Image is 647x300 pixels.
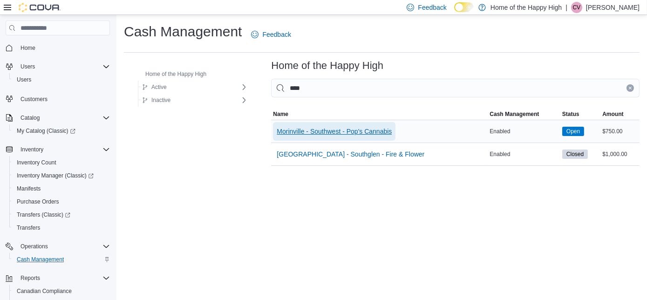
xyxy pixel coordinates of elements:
[13,170,110,181] span: Inventory Manager (Classic)
[13,222,110,233] span: Transfers
[2,143,114,156] button: Inventory
[145,70,206,78] span: Home of the Happy High
[600,149,640,160] div: $1,000.00
[9,182,114,195] button: Manifests
[2,41,114,55] button: Home
[2,111,114,124] button: Catalog
[13,125,79,136] a: My Catalog (Classic)
[566,127,580,136] span: Open
[13,125,110,136] span: My Catalog (Classic)
[9,208,114,221] a: Transfers (Classic)
[13,196,110,207] span: Purchase Orders
[17,112,110,123] span: Catalog
[132,68,210,80] button: Home of the Happy High
[13,196,63,207] a: Purchase Orders
[247,25,294,44] a: Feedback
[277,150,424,159] span: [GEOGRAPHIC_DATA] - Southglen - Fire & Flower
[20,274,40,282] span: Reports
[20,114,40,122] span: Catalog
[13,183,44,194] a: Manifests
[600,126,640,137] div: $750.00
[138,82,170,93] button: Active
[627,84,634,92] button: Clear input
[9,221,114,234] button: Transfers
[573,2,581,13] span: CV
[571,2,582,13] div: Carla Vandusen
[9,124,114,137] a: My Catalog (Classic)
[17,241,110,252] span: Operations
[586,2,640,13] p: [PERSON_NAME]
[17,112,43,123] button: Catalog
[17,224,40,232] span: Transfers
[560,109,600,120] button: Status
[13,209,74,220] a: Transfers (Classic)
[13,170,97,181] a: Inventory Manager (Classic)
[124,22,242,41] h1: Cash Management
[273,145,428,164] button: [GEOGRAPHIC_DATA] - Southglen - Fire & Flower
[20,243,48,250] span: Operations
[13,209,110,220] span: Transfers (Classic)
[17,159,56,166] span: Inventory Count
[17,94,51,105] a: Customers
[2,272,114,285] button: Reports
[2,92,114,105] button: Customers
[151,83,167,91] span: Active
[271,60,383,71] h3: Home of the Happy High
[17,93,110,104] span: Customers
[17,61,39,72] button: Users
[19,3,61,12] img: Cova
[13,254,110,265] span: Cash Management
[602,110,623,118] span: Amount
[9,73,114,86] button: Users
[9,195,114,208] button: Purchase Orders
[17,287,72,295] span: Canadian Compliance
[600,109,640,120] button: Amount
[562,110,579,118] span: Status
[17,127,75,135] span: My Catalog (Classic)
[17,144,47,155] button: Inventory
[17,144,110,155] span: Inventory
[13,183,110,194] span: Manifests
[566,150,584,158] span: Closed
[138,95,174,106] button: Inactive
[262,30,291,39] span: Feedback
[271,79,640,97] input: This is a search bar. As you type, the results lower in the page will automatically filter.
[17,241,52,252] button: Operations
[17,211,70,218] span: Transfers (Classic)
[490,110,539,118] span: Cash Management
[20,146,43,153] span: Inventory
[13,254,68,265] a: Cash Management
[562,127,584,136] span: Open
[273,122,395,141] button: Morinville - Southwest - Pop's Cannabis
[13,222,44,233] a: Transfers
[20,95,48,103] span: Customers
[13,157,110,168] span: Inventory Count
[277,127,392,136] span: Morinville - Southwest - Pop's Cannabis
[17,273,44,284] button: Reports
[9,169,114,182] a: Inventory Manager (Classic)
[2,60,114,73] button: Users
[9,285,114,298] button: Canadian Compliance
[9,253,114,266] button: Cash Management
[13,286,75,297] a: Canadian Compliance
[562,150,588,159] span: Closed
[17,172,94,179] span: Inventory Manager (Classic)
[13,286,110,297] span: Canadian Compliance
[490,2,562,13] p: Home of the Happy High
[17,256,64,263] span: Cash Management
[273,110,288,118] span: Name
[20,44,35,52] span: Home
[271,109,488,120] button: Name
[488,126,560,137] div: Enabled
[17,76,31,83] span: Users
[17,42,39,54] a: Home
[17,61,110,72] span: Users
[17,42,110,54] span: Home
[9,156,114,169] button: Inventory Count
[565,2,567,13] p: |
[20,63,35,70] span: Users
[17,198,59,205] span: Purchase Orders
[17,273,110,284] span: Reports
[488,109,560,120] button: Cash Management
[454,2,474,12] input: Dark Mode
